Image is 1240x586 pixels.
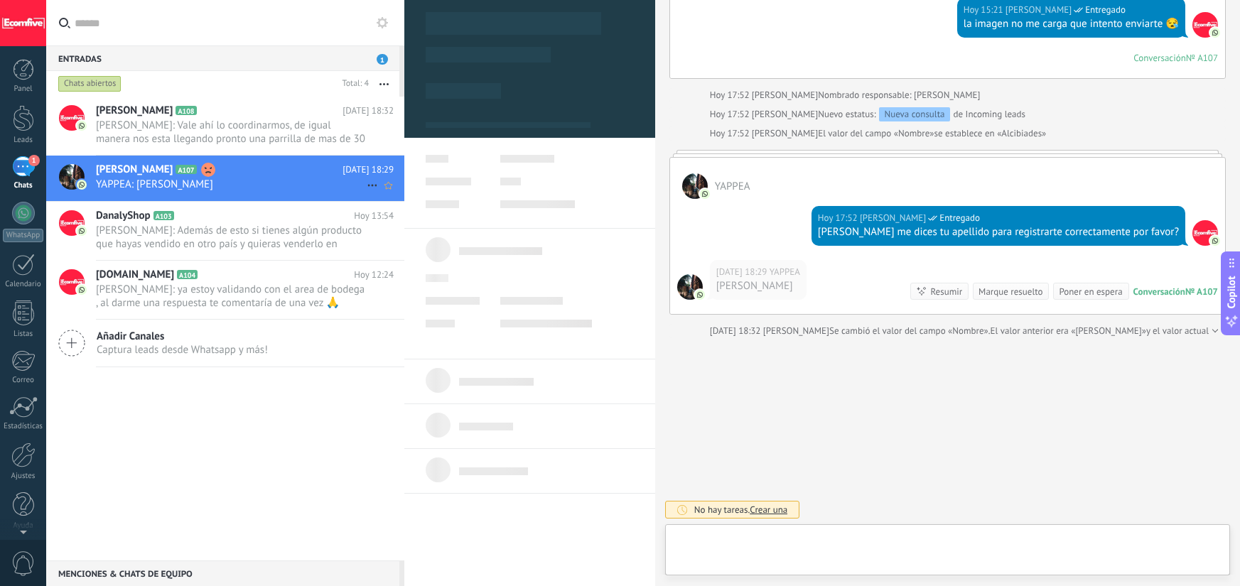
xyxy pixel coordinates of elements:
[1192,220,1218,246] span: Deiverth Rodriguez
[177,270,198,279] span: A104
[96,209,151,223] span: DanalyShop
[991,324,1146,338] span: El valor anterior era «[PERSON_NAME]»
[818,225,1179,239] div: [PERSON_NAME] me dices tu apellido para registrarte correctamente por favor?
[818,211,860,225] div: Hoy 17:52
[343,163,394,177] span: [DATE] 18:29
[682,173,708,199] span: YAPPEA
[77,180,87,190] img: com.amocrm.amocrmwa.svg
[96,119,367,146] span: [PERSON_NAME]: Vale ahí lo coordinarmos, de igual manera nos esta llegando pronto una parrilla de...
[354,209,394,223] span: Hoy 13:54
[176,165,196,174] span: A107
[716,265,770,279] div: [DATE] 18:29
[354,268,394,282] span: Hoy 12:24
[3,422,44,431] div: Estadísticas
[1133,286,1185,298] div: Conversación
[58,75,122,92] div: Chats abiertos
[1133,52,1186,64] div: Conversación
[752,89,818,101] span: Deiverth Rodriguez
[3,472,44,481] div: Ajustes
[1192,12,1218,38] span: Deiverth Rodriguez
[930,285,962,298] div: Resumir
[3,85,44,94] div: Panel
[710,88,752,102] div: Hoy 17:52
[46,97,404,155] a: [PERSON_NAME] A108 [DATE] 18:32 [PERSON_NAME]: Vale ahí lo coordinarmos, de igual manera nos esta...
[829,324,991,338] span: Se cambió el valor del campo «Nombre».
[752,127,818,139] span: Deiverth Rodriguez
[716,279,800,293] div: [PERSON_NAME]
[677,274,703,300] span: YAPPEA
[1085,3,1126,17] span: Entregado
[818,126,934,141] span: El valor del campo «Nombre»
[176,106,196,115] span: A108
[818,107,1025,121] div: de Incoming leads
[700,189,710,199] img: com.amocrm.amocrmwa.svg
[46,45,399,71] div: Entradas
[879,107,949,121] div: Nueva consulta
[710,107,752,121] div: Hoy 17:52
[1186,52,1218,64] div: № A107
[96,283,367,310] span: [PERSON_NAME]: ya estoy validando con el area de bodega , al darme una respuesta te comentaría de...
[46,261,404,319] a: [DOMAIN_NAME] A104 Hoy 12:24 [PERSON_NAME]: ya estoy validando con el area de bodega , al darme u...
[3,376,44,385] div: Correo
[1059,285,1122,298] div: Poner en espera
[934,126,1047,141] span: se establece en «Alcibiades»
[1210,28,1220,38] img: com.amocrm.amocrmwa.svg
[694,504,788,516] div: No hay tareas.
[46,156,404,201] a: [PERSON_NAME] A107 [DATE] 18:29 YAPPEA: [PERSON_NAME]
[96,163,173,177] span: [PERSON_NAME]
[96,224,367,251] span: [PERSON_NAME]: Además de esto si tienes algún producto que hayas vendido en otro país y quieras v...
[46,202,404,260] a: DanalyShop A103 Hoy 13:54 [PERSON_NAME]: Además de esto si tienes algún producto que hayas vendid...
[96,268,174,282] span: [DOMAIN_NAME]
[77,121,87,131] img: com.amocrm.amocrmwa.svg
[3,280,44,289] div: Calendario
[964,17,1179,31] div: la imagen no me carga que intento enviarte 😪
[343,104,394,118] span: [DATE] 18:32
[77,285,87,295] img: com.amocrm.amocrmwa.svg
[695,290,705,300] img: com.amocrm.amocrmwa.svg
[1185,286,1218,298] div: № A107
[97,343,268,357] span: Captura leads desde Whatsapp y más!
[96,104,173,118] span: [PERSON_NAME]
[153,211,174,220] span: A103
[369,71,399,97] button: Más
[1210,236,1220,246] img: com.amocrm.amocrmwa.svg
[3,229,43,242] div: WhatsApp
[818,107,875,121] span: Nuevo estatus:
[710,324,763,338] div: [DATE] 18:32
[97,330,268,343] span: Añadir Canales
[3,330,44,339] div: Listas
[770,265,800,279] span: YAPPEA
[964,3,1006,17] div: Hoy 15:21
[3,181,44,190] div: Chats
[860,211,926,225] span: Deiverth Rodriguez (Oficina de Venta)
[939,211,980,225] span: Entregado
[1224,276,1239,308] span: Copilot
[1006,3,1072,17] span: Deiverth Rodriguez (Oficina de Venta)
[96,178,367,191] span: YAPPEA: [PERSON_NAME]
[77,226,87,236] img: com.amocrm.amocrmwa.svg
[750,504,787,516] span: Crear una
[46,560,399,586] div: Menciones & Chats de equipo
[763,325,829,337] span: Deiverth Rodriguez
[377,54,388,65] span: 1
[337,77,369,91] div: Total: 4
[978,285,1042,298] div: Marque resuelto
[710,126,752,141] div: Hoy 17:52
[28,155,40,166] span: 1
[752,108,818,120] span: Deiverth Rodriguez
[710,88,981,102] div: Nombrado responsable: [PERSON_NAME]
[715,180,750,193] span: YAPPEA
[3,136,44,145] div: Leads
